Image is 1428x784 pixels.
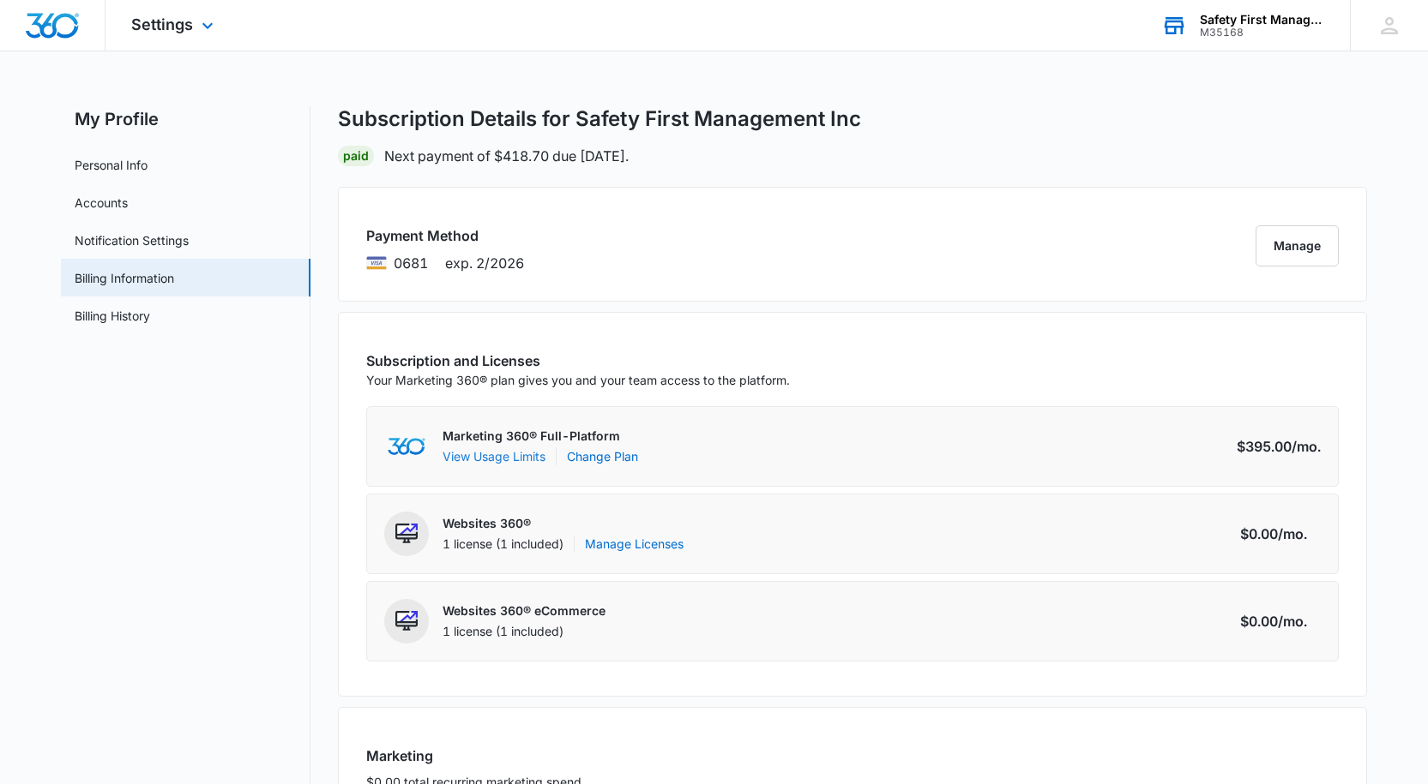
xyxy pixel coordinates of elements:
div: $0.00 [1240,611,1321,631]
div: Paid [338,146,374,166]
a: Manage Licenses [585,536,684,553]
a: Billing History [75,307,150,325]
button: View Usage Limits [443,447,545,465]
span: Settings [131,15,193,33]
h1: Subscription Details for Safety First Management Inc [338,106,861,132]
span: /mo. [1292,436,1321,457]
a: Personal Info [75,156,148,174]
span: exp. 2/2026 [445,253,524,273]
h3: Subscription and Licenses [366,350,790,371]
span: brandLabels.visa ending with [394,253,428,273]
h3: Payment Method [366,225,524,246]
a: Change Plan [567,447,638,465]
a: Billing Information [75,269,174,287]
a: Notification Settings [75,231,189,249]
div: 1 license (1 included) [443,623,606,640]
h2: My Profile [61,106,310,132]
div: 1 license (1 included) [443,536,684,553]
div: $0.00 [1240,524,1321,544]
p: Next payment of $418.70 due [DATE]. [384,146,629,166]
p: Marketing 360® Full-Platform [443,428,638,445]
div: $395.00 [1237,436,1321,457]
span: /mo. [1278,611,1307,631]
span: /mo. [1278,524,1307,544]
div: account name [1200,13,1325,27]
p: Your Marketing 360® plan gives you and your team access to the platform. [366,371,790,389]
p: Websites 360® eCommerce [443,602,606,619]
button: Manage [1256,225,1339,266]
p: Websites 360® [443,515,684,532]
a: Accounts [75,194,128,212]
h3: Marketing [366,745,1339,766]
div: account id [1200,27,1325,39]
